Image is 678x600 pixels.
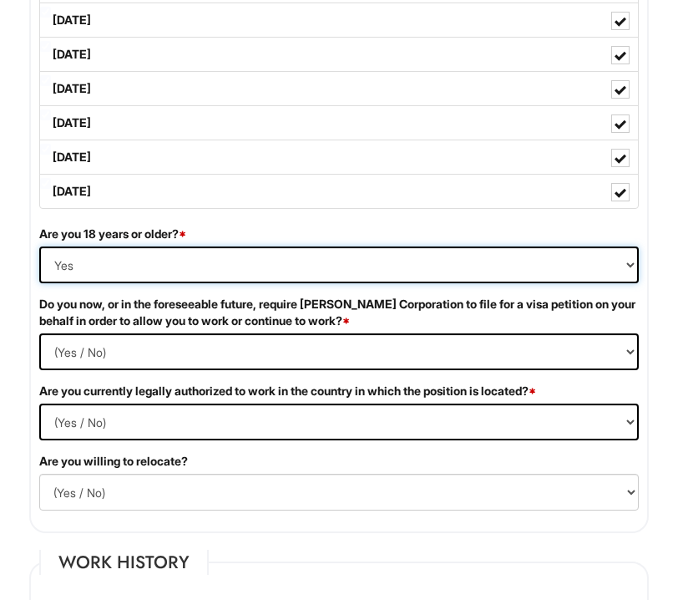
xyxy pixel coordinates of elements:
label: Are you currently legally authorized to work in the country in which the position is located? [39,383,536,399]
select: (Yes / No) [39,247,639,283]
label: Are you 18 years or older? [39,226,186,242]
label: [DATE] [40,3,638,37]
label: [DATE] [40,106,638,140]
select: (Yes / No) [39,474,639,511]
label: Are you willing to relocate? [39,453,188,470]
label: [DATE] [40,72,638,105]
label: [DATE] [40,38,638,71]
label: [DATE] [40,175,638,208]
legend: Work History [39,550,209,575]
select: (Yes / No) [39,404,639,440]
label: Do you now, or in the foreseeable future, require [PERSON_NAME] Corporation to file for a visa pe... [39,296,639,329]
label: [DATE] [40,140,638,174]
select: (Yes / No) [39,333,639,370]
